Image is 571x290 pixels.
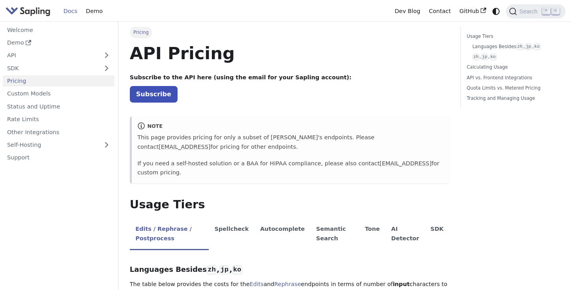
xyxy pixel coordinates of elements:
h1: API Pricing [130,43,449,64]
strong: input [393,281,410,287]
a: [EMAIL_ADDRESS] [380,160,431,167]
a: API vs. Frontend Integrations [467,74,557,82]
a: Pricing [3,75,114,87]
a: Tracking and Managing Usage [467,95,557,102]
img: Sapling.ai [6,6,51,17]
a: Calculating Usage [467,64,557,71]
a: Subscribe [130,86,178,102]
a: Custom Models [3,88,114,99]
code: zh [207,265,217,275]
a: Dev Blog [390,5,424,17]
code: ko [534,43,541,50]
a: Quota Limits vs. Metered Pricing [467,84,557,92]
a: Usage Tiers [467,33,557,40]
p: If you need a self-hosted solution or a BAA for HIPAA compliance, please also contact for custom ... [137,159,444,178]
div: note [137,122,444,131]
a: API [3,50,99,61]
kbd: K [552,7,560,15]
code: ko [232,265,242,275]
a: Rephrase [274,281,301,287]
kbd: ⌘ [542,7,550,15]
a: Docs [59,5,82,17]
li: Tone [359,219,386,250]
a: Contact [425,5,455,17]
code: zh [516,43,523,50]
nav: Breadcrumbs [130,27,449,38]
li: SDK [425,219,449,250]
button: Expand sidebar category 'API' [99,50,114,61]
li: Semantic Search [311,219,359,250]
a: [EMAIL_ADDRESS] [159,144,210,150]
strong: Subscribe to the API here (using the email for your Sapling account): [130,74,352,80]
code: zh [472,54,479,60]
a: SDK [3,62,99,74]
span: Search [517,8,542,15]
a: Languages Besideszh,jp,ko [472,43,554,51]
p: This page provides pricing for only a subset of [PERSON_NAME]'s endpoints. Please contact for pri... [137,133,444,152]
li: AI Detector [386,219,425,250]
button: Expand sidebar category 'SDK' [99,62,114,74]
a: Demo [3,37,114,49]
code: jp [219,265,229,275]
code: jp [481,54,488,60]
h2: Usage Tiers [130,198,449,212]
a: Support [3,152,114,163]
button: Switch between dark and light mode (currently system mode) [490,6,502,17]
code: ko [490,54,497,60]
li: Spellcheck [209,219,255,250]
a: Edits [250,281,264,287]
a: zh,jp,ko [472,53,554,61]
a: GitHub [455,5,490,17]
span: Pricing [130,27,152,38]
a: Demo [82,5,107,17]
a: Welcome [3,24,114,36]
li: Autocomplete [255,219,311,250]
a: Status and Uptime [3,101,114,112]
a: Other Integrations [3,126,114,138]
button: Search (Command+K) [506,4,565,19]
h3: Languages Besides , , [130,265,449,274]
code: jp [525,43,532,50]
li: Edits / Rephrase / Postprocess [130,219,209,250]
a: Sapling.ai [6,6,53,17]
a: Self-Hosting [3,139,114,151]
a: Rate Limits [3,114,114,125]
